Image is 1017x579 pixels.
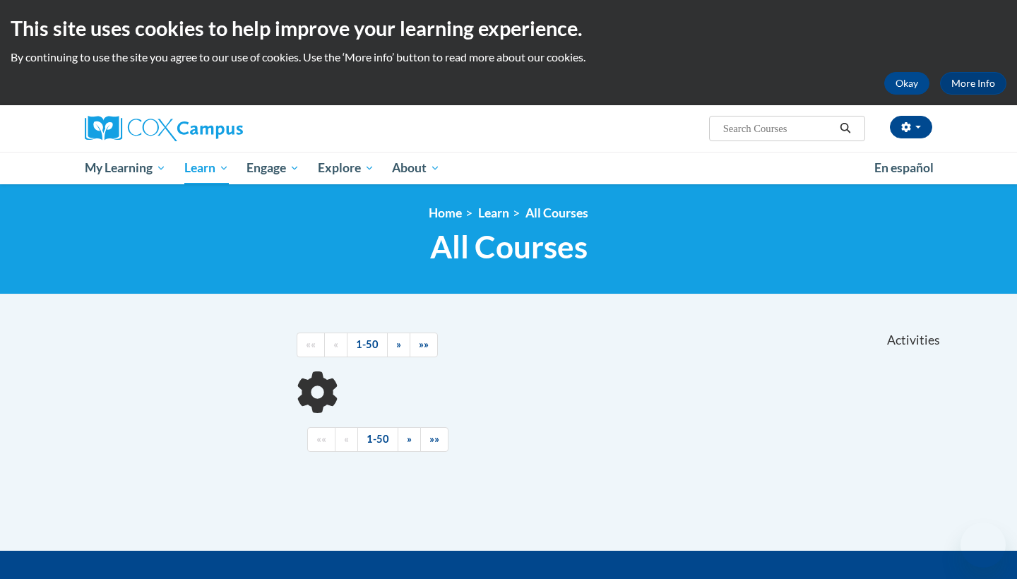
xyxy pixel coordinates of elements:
[318,160,374,177] span: Explore
[237,152,309,184] a: Engage
[335,427,358,452] a: Previous
[429,205,462,220] a: Home
[175,152,238,184] a: Learn
[874,160,934,175] span: En español
[357,427,398,452] a: 1-50
[398,427,421,452] a: Next
[64,152,953,184] div: Main menu
[316,433,326,445] span: ««
[835,120,856,137] button: Search
[525,205,588,220] a: All Courses
[429,433,439,445] span: »»
[85,116,353,141] a: Cox Campus
[410,333,438,357] a: End
[887,333,940,348] span: Activities
[11,49,1006,65] p: By continuing to use the site you agree to our use of cookies. Use the ‘More info’ button to read...
[309,152,383,184] a: Explore
[722,120,835,137] input: Search Courses
[396,338,401,350] span: »
[865,153,943,183] a: En español
[85,116,243,141] img: Cox Campus
[11,14,1006,42] h2: This site uses cookies to help improve your learning experience.
[392,160,440,177] span: About
[184,160,229,177] span: Learn
[324,333,347,357] a: Previous
[961,523,1006,568] iframe: Button to launch messaging window
[420,427,448,452] a: End
[344,433,349,445] span: «
[383,152,450,184] a: About
[890,116,932,138] button: Account Settings
[85,160,166,177] span: My Learning
[297,333,325,357] a: Begining
[884,72,929,95] button: Okay
[419,338,429,350] span: »»
[478,205,509,220] a: Learn
[430,228,588,265] span: All Courses
[307,427,335,452] a: Begining
[407,433,412,445] span: »
[940,72,1006,95] a: More Info
[333,338,338,350] span: «
[347,333,388,357] a: 1-50
[387,333,410,357] a: Next
[76,152,175,184] a: My Learning
[306,338,316,350] span: ««
[246,160,299,177] span: Engage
